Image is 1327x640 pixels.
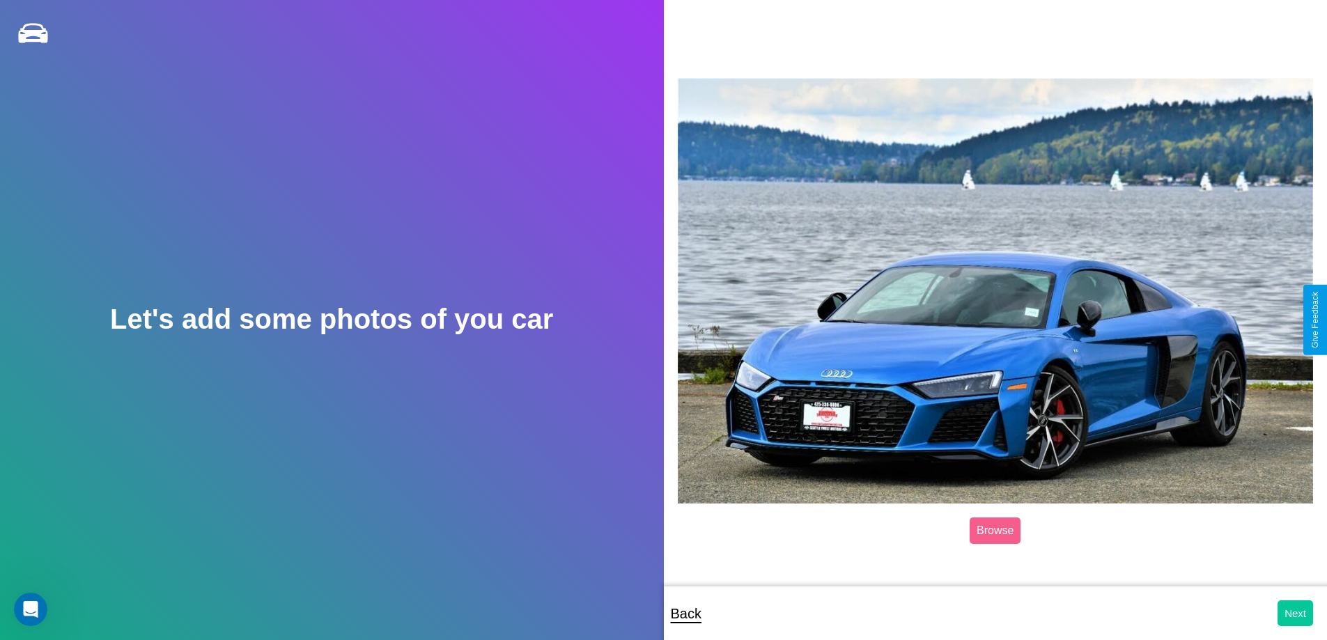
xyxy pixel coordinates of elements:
div: Give Feedback [1310,292,1320,348]
iframe: Intercom live chat [14,593,47,626]
h2: Let's add some photos of you car [110,304,553,335]
p: Back [671,601,701,626]
label: Browse [970,517,1021,544]
button: Next [1278,600,1313,626]
img: posted [678,78,1314,504]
